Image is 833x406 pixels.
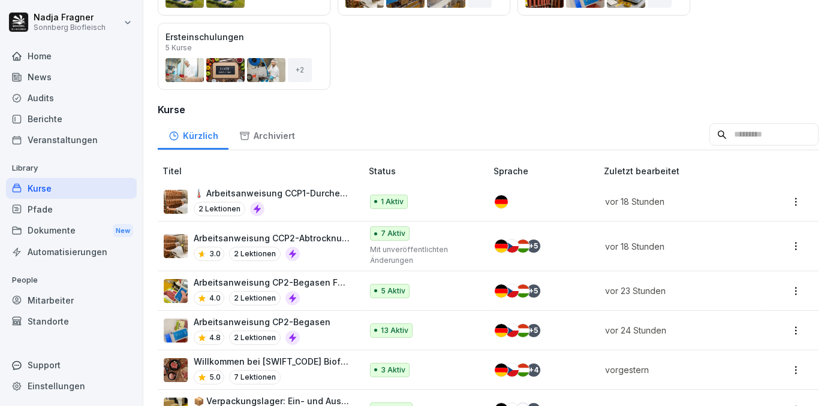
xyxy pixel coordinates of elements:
a: Standorte [6,311,137,332]
div: + 5 [527,324,540,337]
div: + 5 [527,284,540,298]
p: Arbeitsanweisung CCP2-Abtrocknung [194,232,350,244]
p: Ersteinschulungen [166,31,323,43]
p: 5 Kurse [166,44,192,51]
p: Nadja Fragner [34,13,106,23]
img: oenbij6eacdvlc0h8sr4t2f0.png [164,319,188,343]
img: kcy5zsy084eomyfwy436ysas.png [164,234,188,258]
a: Veranstaltungen [6,129,137,150]
p: Library [6,159,137,178]
p: Arbeitsanweisung CP2-Begasen Faschiertes [194,276,350,289]
a: Automatisierungen [6,241,137,262]
p: 5.0 [209,372,221,383]
p: Status [369,165,488,177]
div: Support [6,355,137,375]
p: 1 Aktiv [381,196,404,207]
a: Home [6,46,137,66]
p: Titel [163,165,364,177]
p: 4.0 [209,293,221,304]
img: cz.svg [506,240,519,253]
p: 🌡️ Arbeitsanweisung CCP1-Durcherhitzen [194,187,350,199]
p: vor 18 Stunden [605,195,749,208]
div: + 2 [288,58,312,82]
img: de.svg [495,240,508,253]
h3: Kurse [158,102,819,117]
img: de.svg [495,363,508,377]
p: Sprache [494,165,599,177]
a: Ersteinschulungen5 Kurse+2 [158,23,330,90]
img: hu.svg [516,284,530,298]
img: hvxepc8g01zu3rjqex5ywi6r.png [164,190,188,214]
img: hj9o9v8kzxvzc93uvlzx86ct.png [164,279,188,303]
p: Sonnberg Biofleisch [34,23,106,32]
p: Zuletzt bearbeitet [604,165,763,177]
p: People [6,271,137,290]
div: + 5 [527,240,540,253]
p: 5 Aktiv [381,286,405,296]
a: Kurse [6,178,137,199]
img: cz.svg [506,324,519,337]
p: 4.8 [209,332,221,343]
a: Berichte [6,108,137,129]
a: Einstellungen [6,375,137,396]
p: 2 Lektionen [229,291,281,305]
p: Arbeitsanweisung CP2-Begasen [194,316,330,328]
p: Mit unveröffentlichten Änderungen [370,244,474,266]
p: vor 23 Stunden [605,284,749,297]
div: + 4 [527,363,540,377]
img: de.svg [495,195,508,208]
a: DokumenteNew [6,220,137,242]
img: hu.svg [516,324,530,337]
a: Mitarbeiter [6,290,137,311]
p: Willkommen bei [SWIFT_CODE] Biofleisch [194,355,350,368]
p: 7 Lektionen [229,370,281,384]
p: 13 Aktiv [381,325,408,336]
a: Archiviert [228,119,305,150]
p: 3 Aktiv [381,365,405,375]
img: de.svg [495,324,508,337]
img: de.svg [495,284,508,298]
img: cz.svg [506,284,519,298]
a: News [6,66,137,87]
p: 2 Lektionen [194,202,245,216]
img: vq64qnx387vm2euztaeei3pt.png [164,358,188,382]
p: 2 Lektionen [229,331,281,345]
p: 3.0 [209,249,221,259]
p: vor 18 Stunden [605,240,749,253]
div: New [113,224,133,238]
img: cz.svg [506,363,519,377]
a: Kürzlich [158,119,228,150]
p: vorgestern [605,363,749,376]
p: vor 24 Stunden [605,324,749,337]
div: Dokumente [6,220,137,242]
img: hu.svg [516,240,530,253]
p: 2 Lektionen [229,247,281,261]
a: Audits [6,87,137,108]
img: hu.svg [516,363,530,377]
p: 7 Aktiv [381,228,405,239]
a: Pfade [6,199,137,220]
